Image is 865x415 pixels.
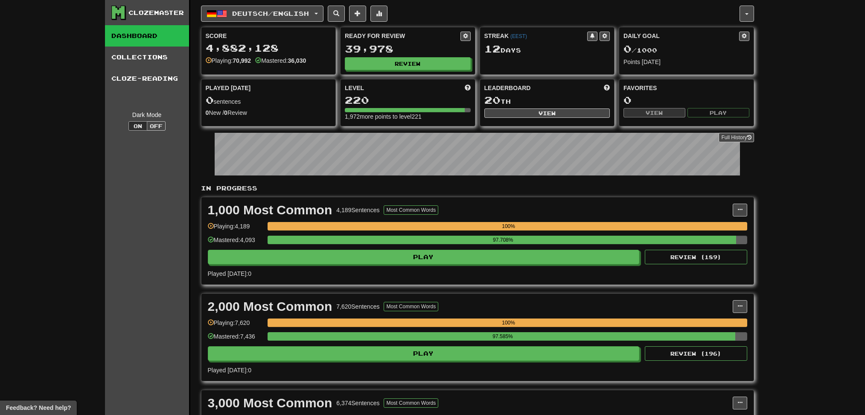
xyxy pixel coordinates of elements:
[206,108,332,117] div: New / Review
[336,399,379,407] div: 6,374 Sentences
[370,6,387,22] button: More stats
[484,94,501,106] span: 20
[384,205,438,215] button: Most Common Words
[208,346,640,361] button: Play
[208,300,332,313] div: 2,000 Most Common
[201,184,754,193] p: In Progress
[232,10,309,17] span: Deutsch / English
[719,133,754,142] a: Full History
[345,44,471,54] div: 39,978
[484,84,531,92] span: Leaderboard
[484,43,501,55] span: 12
[208,250,640,264] button: Play
[270,236,736,244] div: 97.708%
[336,206,379,214] div: 4,189 Sentences
[484,32,588,40] div: Streak
[623,95,749,105] div: 0
[224,109,227,116] strong: 0
[384,302,438,311] button: Most Common Words
[206,43,332,53] div: 4,882,128
[208,367,251,374] span: Played [DATE]: 0
[206,32,332,40] div: Score
[345,84,364,92] span: Level
[128,121,147,131] button: On
[345,95,471,105] div: 220
[349,6,366,22] button: Add sentence to collection
[105,47,189,68] a: Collections
[255,56,306,65] div: Mastered:
[623,84,749,92] div: Favorites
[623,108,685,117] button: View
[345,32,460,40] div: Ready for Review
[623,58,749,66] div: Points [DATE]
[206,94,214,106] span: 0
[270,332,736,341] div: 97.585%
[270,222,747,231] div: 100%
[206,56,251,65] div: Playing:
[208,319,263,333] div: Playing: 7,620
[328,6,345,22] button: Search sentences
[147,121,166,131] button: Off
[345,57,471,70] button: Review
[484,44,610,55] div: Day s
[336,302,379,311] div: 7,620 Sentences
[208,222,263,236] div: Playing: 4,189
[288,57,306,64] strong: 36,030
[345,112,471,121] div: 1,972 more points to level 221
[645,250,747,264] button: Review (189)
[105,68,189,89] a: Cloze-Reading
[465,84,471,92] span: Score more points to level up
[484,95,610,106] div: th
[111,111,183,119] div: Dark Mode
[687,108,749,117] button: Play
[208,270,251,277] span: Played [DATE]: 0
[208,397,332,409] div: 3,000 Most Common
[233,57,251,64] strong: 70,992
[208,204,332,216] div: 1,000 Most Common
[623,32,739,41] div: Daily Goal
[206,109,209,116] strong: 0
[105,25,189,47] a: Dashboard
[201,6,323,22] button: Deutsch/English
[208,332,263,346] div: Mastered: 7,436
[384,398,438,408] button: Most Common Words
[208,236,263,250] div: Mastered: 4,093
[484,108,610,118] button: View
[510,33,527,39] a: (EEST)
[604,84,610,92] span: This week in points, UTC
[623,47,657,54] span: / 1000
[270,319,747,327] div: 100%
[128,9,184,17] div: Clozemaster
[6,403,71,412] span: Open feedback widget
[206,84,251,92] span: Played [DATE]
[645,346,747,361] button: Review (196)
[623,43,632,55] span: 0
[206,95,332,106] div: sentences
